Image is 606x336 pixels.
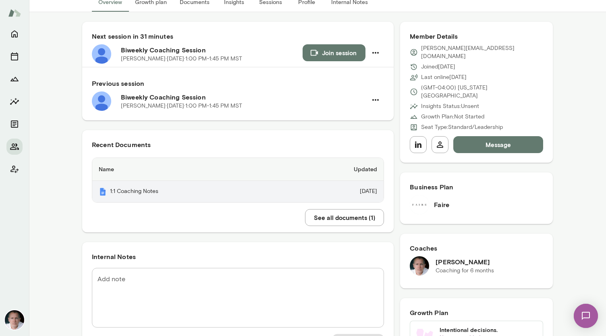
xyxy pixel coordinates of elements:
[92,79,384,88] h6: Previous session
[92,158,286,181] th: Name
[410,308,543,317] h6: Growth Plan
[421,123,503,131] p: Seat Type: Standard/Leadership
[6,116,23,132] button: Documents
[6,139,23,155] button: Members
[421,73,467,81] p: Last online [DATE]
[410,182,543,192] h6: Business Plan
[421,44,543,60] p: [PERSON_NAME][EMAIL_ADDRESS][DOMAIN_NAME]
[421,113,484,121] p: Growth Plan: Not Started
[99,188,107,196] img: Mento
[6,26,23,42] button: Home
[6,71,23,87] button: Growth Plan
[440,326,538,334] h6: Intentional decisions.
[410,31,543,41] h6: Member Details
[421,63,455,71] p: Joined [DATE]
[92,31,384,41] h6: Next session in 31 minutes
[5,310,24,330] img: Mike Lane
[453,136,543,153] button: Message
[303,44,365,61] button: Join session
[121,92,367,102] h6: Biweekly Coaching Session
[421,102,479,110] p: Insights Status: Unsent
[434,200,449,209] h6: Faire
[421,84,543,100] p: (GMT-04:00) [US_STATE][GEOGRAPHIC_DATA]
[436,267,494,275] p: Coaching for 6 months
[6,93,23,110] button: Insights
[286,158,384,181] th: Updated
[92,252,384,261] h6: Internal Notes
[121,102,242,110] p: [PERSON_NAME] · [DATE] · 1:00 PM-1:45 PM MST
[286,181,384,202] td: [DATE]
[92,181,286,202] th: 1:1 Coaching Notes
[6,48,23,64] button: Sessions
[410,243,543,253] h6: Coaches
[121,45,303,55] h6: Biweekly Coaching Session
[305,209,384,226] button: See all documents (1)
[92,140,384,149] h6: Recent Documents
[121,55,242,63] p: [PERSON_NAME] · [DATE] · 1:00 PM-1:45 PM MST
[6,161,23,177] button: Client app
[8,5,21,21] img: Mento
[436,257,494,267] h6: [PERSON_NAME]
[410,256,429,276] img: Mike Lane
